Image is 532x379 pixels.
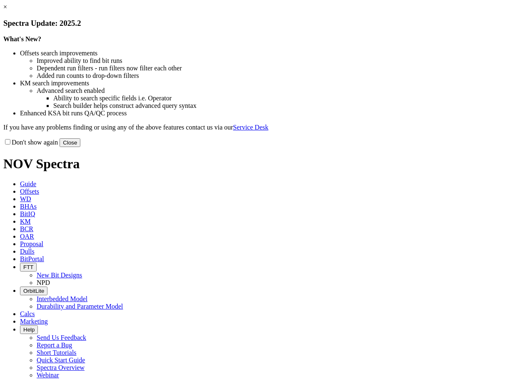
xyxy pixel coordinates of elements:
[37,303,123,310] a: Durability and Parameter Model
[23,288,44,294] span: OrbitLite
[20,203,37,210] span: BHAs
[233,124,268,131] a: Service Desk
[37,342,72,349] a: Report a Bug
[60,138,80,147] button: Close
[20,180,36,187] span: Guide
[20,80,529,87] li: KM search improvements
[3,35,41,42] strong: What's New?
[37,295,87,302] a: Interbedded Model
[37,357,85,364] a: Quick Start Guide
[53,95,529,102] li: Ability to search specific fields i.e. Operator
[20,195,31,202] span: WD
[20,255,44,262] span: BitPortal
[37,364,85,371] a: Spectra Overview
[37,272,82,279] a: New Bit Designs
[5,139,10,145] input: Don't show again
[37,334,86,341] a: Send Us Feedback
[20,188,39,195] span: Offsets
[20,240,43,247] span: Proposal
[20,318,48,325] span: Marketing
[37,279,50,286] a: NPD
[3,124,529,131] p: If you have any problems finding or using any of the above features contact us via our
[20,248,35,255] span: Dulls
[20,210,35,217] span: BitIQ
[53,102,529,110] li: Search builder helps construct advanced query syntax
[20,50,529,57] li: Offsets search improvements
[20,225,33,232] span: BCR
[3,19,529,28] h3: Spectra Update: 2025.2
[37,65,529,72] li: Dependent run filters - run filters now filter each other
[20,110,529,117] li: Enhanced KSA bit runs QA/QC process
[37,72,529,80] li: Added run counts to drop-down filters
[23,327,35,333] span: Help
[37,349,77,356] a: Short Tutorials
[20,218,31,225] span: KM
[37,57,529,65] li: Improved ability to find bit runs
[20,233,34,240] span: OAR
[3,3,7,10] a: ×
[37,87,529,95] li: Advanced search enabled
[3,139,58,146] label: Don't show again
[37,372,59,379] a: Webinar
[3,156,529,172] h1: NOV Spectra
[23,264,33,270] span: FTT
[20,310,35,317] span: Calcs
